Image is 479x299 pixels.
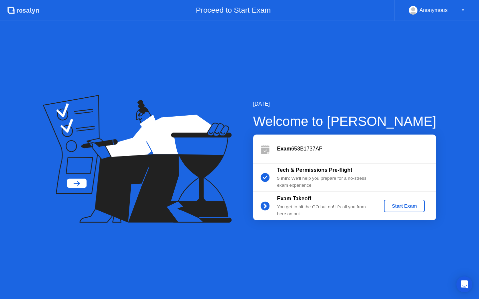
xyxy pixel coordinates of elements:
div: 653B1737AP [277,145,436,153]
div: Open Intercom Messenger [456,276,472,292]
div: ▼ [461,6,465,15]
b: Exam [277,146,291,151]
b: Tech & Permissions Pre-flight [277,167,352,173]
b: 5 min [277,176,289,181]
b: Exam Takeoff [277,196,311,201]
button: Start Exam [384,200,425,212]
div: Start Exam [387,203,422,209]
div: [DATE] [253,100,436,108]
div: Anonymous [419,6,448,15]
div: Welcome to [PERSON_NAME] [253,111,436,131]
div: : We’ll help you prepare for a no-stress exam experience [277,175,373,189]
div: You get to hit the GO button! It’s all you from here on out [277,204,373,217]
